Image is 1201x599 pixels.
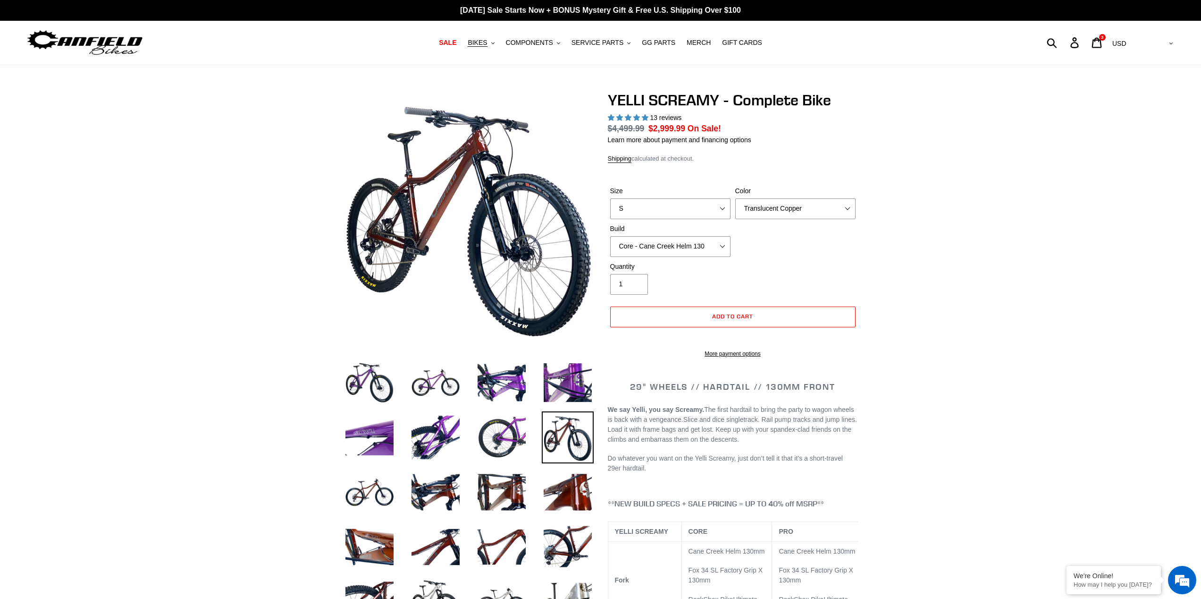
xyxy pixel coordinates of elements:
[571,39,623,47] span: SERVICE PARTS
[1101,35,1103,40] span: 3
[689,528,707,535] b: CORE
[468,39,487,47] span: BIKES
[1086,33,1109,53] a: 3
[344,521,395,573] img: Load image into Gallery viewer, YELLI SCREAMY - Complete Bike
[688,122,721,135] span: On Sale!
[506,39,553,47] span: COMPONENTS
[476,411,528,463] img: Load image into Gallery viewer, YELLI SCREAMY - Complete Bike
[434,36,461,49] a: SALE
[608,91,858,109] h1: YELLI SCREAMY - Complete Bike
[650,114,681,121] span: 13 reviews
[344,411,395,463] img: Load image into Gallery viewer, YELLI SCREAMY - Complete Bike
[1052,32,1076,53] input: Search
[567,36,635,49] button: SERVICE PARTS
[687,39,711,47] span: MERCH
[410,521,462,573] img: Load image into Gallery viewer, YELLI SCREAMY - Complete Bike
[439,39,456,47] span: SALE
[779,565,859,585] p: Fox 34 SL Factory Grip X 130mm
[610,186,731,196] label: Size
[476,357,528,409] img: Load image into Gallery viewer, YELLI SCREAMY - Complete Bike
[630,381,835,392] span: 29" WHEELS // HARDTAIL // 130MM FRONT
[476,521,528,573] img: Load image into Gallery viewer, YELLI SCREAMY - Complete Bike
[410,357,462,409] img: Load image into Gallery viewer, YELLI SCREAMY - Complete Bike
[608,114,650,121] span: 5.00 stars
[608,454,843,472] span: Do whatever you want on the Yelli Screamy, just don’t tell it that it’s a short-travel 29er hardt...
[689,565,765,585] p: Fox 34 SL Factory Grip X 130mm
[735,186,856,196] label: Color
[610,307,856,327] button: Add to cart
[501,36,565,49] button: COMPONENTS
[779,547,859,556] p: Cane Creek Helm 130mm
[1074,572,1154,580] div: We're Online!
[608,405,858,445] p: Slice and dice singletrack. Rail pump tracks and jump lines. Load it with frame bags and get lost...
[608,406,705,413] b: We say Yelli, you say Screamy.
[463,36,499,49] button: BIKES
[26,28,144,58] img: Canfield Bikes
[779,528,793,535] b: PRO
[637,36,680,49] a: GG PARTS
[615,576,629,584] b: Fork
[722,39,762,47] span: GIFT CARDS
[608,406,854,423] span: The first hardtail to bring the party to wagon wheels is back with a vengeance.
[542,411,594,463] img: Load image into Gallery viewer, YELLI SCREAMY - Complete Bike
[615,528,669,535] b: YELLI SCREAMY
[608,124,645,133] s: $4,499.99
[610,262,731,272] label: Quantity
[410,466,462,518] img: Load image into Gallery viewer, YELLI SCREAMY - Complete Bike
[717,36,767,49] a: GIFT CARDS
[610,224,731,234] label: Build
[712,313,753,320] span: Add to cart
[542,466,594,518] img: Load image into Gallery viewer, YELLI SCREAMY - Complete Bike
[689,547,765,556] p: Cane Creek Helm 130mm
[648,124,685,133] span: $2,999.99
[344,466,395,518] img: Load image into Gallery viewer, YELLI SCREAMY - Complete Bike
[608,154,858,163] div: calculated at checkout.
[542,357,594,409] img: Load image into Gallery viewer, YELLI SCREAMY - Complete Bike
[608,155,632,163] a: Shipping
[1074,581,1154,588] p: How may I help you today?
[608,499,858,508] h4: **NEW BUILD SPECS + SALE PRICING = UP TO 40% off MSRP**
[410,411,462,463] img: Load image into Gallery viewer, YELLI SCREAMY - Complete Bike
[476,466,528,518] img: Load image into Gallery viewer, YELLI SCREAMY - Complete Bike
[608,136,751,144] a: Learn more about payment and financing options
[610,350,856,358] a: More payment options
[642,39,675,47] span: GG PARTS
[344,357,395,409] img: Load image into Gallery viewer, YELLI SCREAMY - Complete Bike
[682,36,715,49] a: MERCH
[542,521,594,573] img: Load image into Gallery viewer, YELLI SCREAMY - Complete Bike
